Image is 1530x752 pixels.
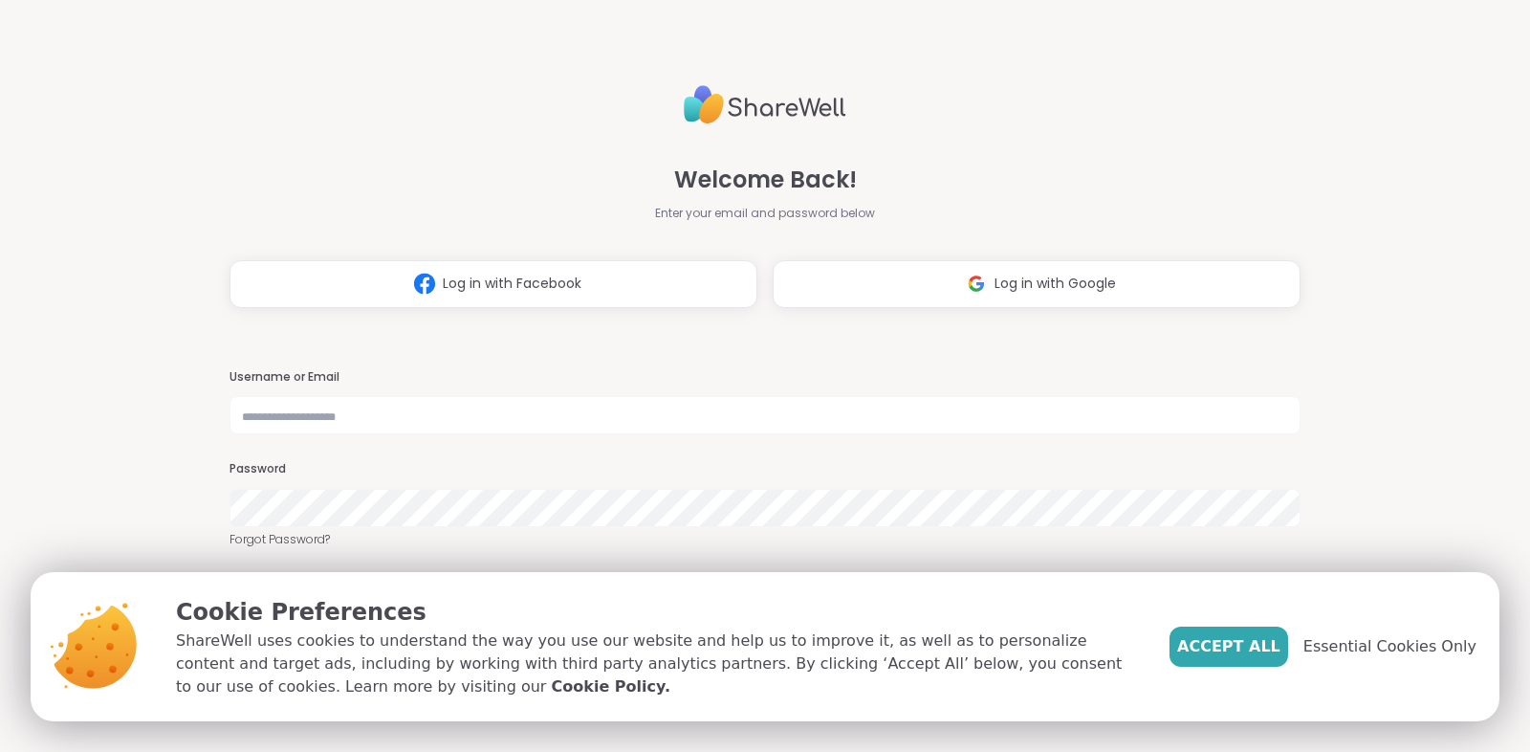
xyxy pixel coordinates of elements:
[552,675,670,698] a: Cookie Policy.
[655,205,875,222] span: Enter your email and password below
[994,274,1116,294] span: Log in with Google
[406,266,443,301] img: ShareWell Logomark
[1169,627,1288,667] button: Accept All
[773,260,1300,308] button: Log in with Google
[229,461,1300,477] h3: Password
[229,531,1300,548] a: Forgot Password?
[958,266,994,301] img: ShareWell Logomark
[229,369,1300,386] h3: Username or Email
[229,260,757,308] button: Log in with Facebook
[684,77,846,132] img: ShareWell Logo
[674,163,857,197] span: Welcome Back!
[176,595,1139,630] p: Cookie Preferences
[443,274,581,294] span: Log in with Facebook
[1303,635,1476,658] span: Essential Cookies Only
[176,630,1139,698] p: ShareWell uses cookies to understand the way you use our website and help us to improve it, as we...
[1177,635,1280,658] span: Accept All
